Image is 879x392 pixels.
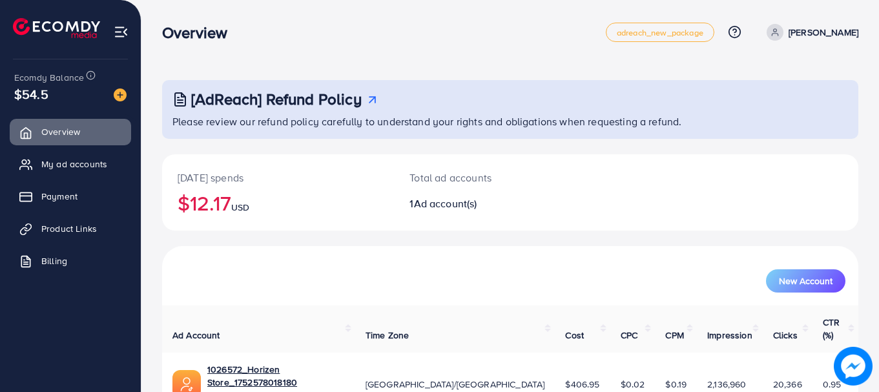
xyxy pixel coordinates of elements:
p: [DATE] spends [178,170,378,185]
a: Billing [10,248,131,274]
a: My ad accounts [10,151,131,177]
span: Ad Account [172,329,220,342]
h3: [AdReach] Refund Policy [191,90,362,108]
a: Product Links [10,216,131,242]
img: image [114,88,127,101]
span: adreach_new_package [617,28,703,37]
span: [GEOGRAPHIC_DATA]/[GEOGRAPHIC_DATA] [366,378,545,391]
span: $406.95 [565,378,599,391]
a: [PERSON_NAME] [761,24,858,41]
h2: 1 [409,198,553,210]
span: Impression [707,329,752,342]
p: [PERSON_NAME] [789,25,858,40]
span: $0.19 [665,378,687,391]
span: Product Links [41,222,97,235]
img: logo [13,18,100,38]
p: Please review our refund policy carefully to understand your rights and obligations when requesti... [172,114,851,129]
span: CPC [621,329,637,342]
a: adreach_new_package [606,23,714,42]
span: My ad accounts [41,158,107,170]
p: Total ad accounts [409,170,553,185]
span: Time Zone [366,329,409,342]
a: Overview [10,119,131,145]
span: 2,136,960 [707,378,746,391]
span: Payment [41,190,78,203]
span: Billing [41,254,67,267]
span: Ad account(s) [414,196,477,211]
img: menu [114,25,129,39]
span: USD [231,201,249,214]
img: image [834,347,872,385]
button: New Account [766,269,845,293]
h3: Overview [162,23,238,42]
span: Overview [41,125,80,138]
span: $0.02 [621,378,645,391]
h2: $12.17 [178,191,378,215]
span: $54.5 [14,85,48,103]
span: Clicks [773,329,798,342]
span: 20,366 [773,378,802,391]
span: CPM [665,329,683,342]
a: 1026572_Horizen Store_1752578018180 [207,363,345,389]
span: 0.95 [823,378,842,391]
span: CTR (%) [823,316,840,342]
a: Payment [10,183,131,209]
span: Cost [565,329,584,342]
span: Ecomdy Balance [14,71,84,84]
span: New Account [779,276,832,285]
